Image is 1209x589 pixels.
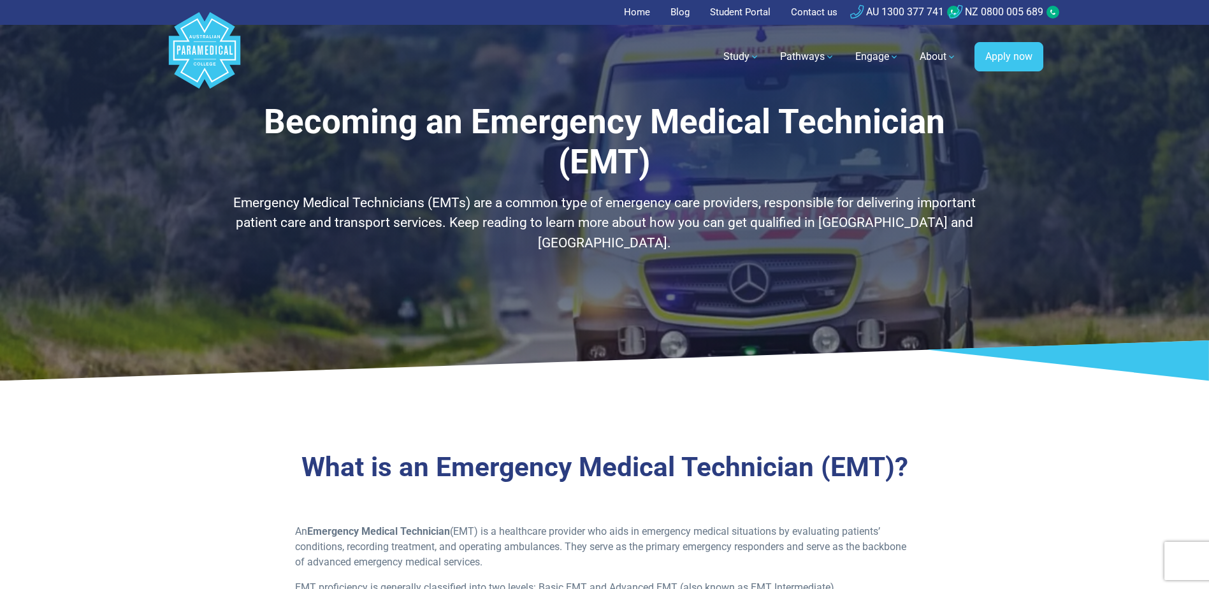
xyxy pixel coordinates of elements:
[974,42,1043,71] a: Apply now
[949,6,1043,18] a: NZ 0800 005 689
[716,39,767,75] a: Study
[772,39,843,75] a: Pathways
[166,25,243,89] a: Australian Paramedical College
[232,193,978,254] p: Emergency Medical Technicians (EMTs) are a common type of emergency care providers, responsible f...
[848,39,907,75] a: Engage
[232,102,978,183] h1: Becoming an Emergency Medical Technician (EMT)
[850,6,944,18] a: AU 1300 377 741
[232,451,978,484] h3: What is an Emergency Medical Technician (EMT)?
[295,524,914,570] p: An (EMT) is a healthcare provider who aids in emergency medical situations by evaluating patients...
[307,525,450,537] strong: Emergency Medical Technician
[912,39,964,75] a: About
